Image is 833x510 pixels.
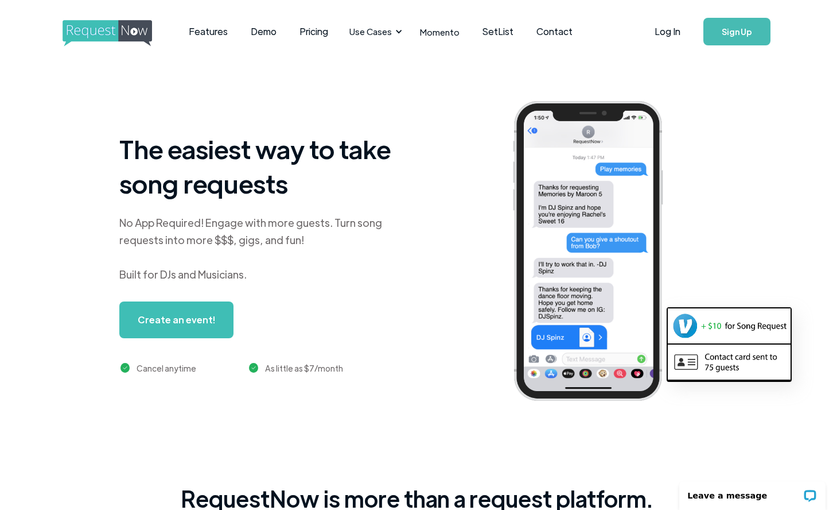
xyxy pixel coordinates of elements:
img: green checkmark [120,363,130,373]
a: SetList [471,14,525,49]
div: As little as $7/month [265,361,343,375]
img: iphone screenshot [500,93,694,413]
a: home [63,20,149,43]
div: No App Required! Engage with more guests. Turn song requests into more $$$, gigs, and fun! Built ... [119,214,406,283]
div: Use Cases [349,25,392,38]
a: Sign Up [703,18,770,45]
a: Features [177,14,239,49]
a: Log In [643,11,692,52]
a: Contact [525,14,584,49]
img: requestnow logo [63,20,173,47]
img: venmo screenshot [668,308,791,343]
img: green checkmark [249,363,259,373]
a: Demo [239,14,288,49]
a: Momento [408,15,471,49]
iframe: LiveChat chat widget [672,474,833,510]
h1: The easiest way to take song requests [119,132,406,200]
div: Cancel anytime [137,361,196,375]
img: contact card example [668,345,791,379]
div: Use Cases [342,14,406,49]
a: Create an event! [119,302,233,338]
a: Pricing [288,14,340,49]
